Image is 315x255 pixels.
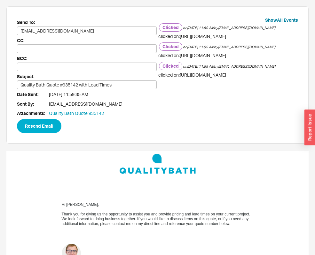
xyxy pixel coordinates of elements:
[17,109,49,117] div: Attachments:
[158,33,298,40] div: clicked on: [URL][DOMAIN_NAME]
[17,100,49,108] span: Sent By:
[183,64,275,69] span: on [DATE] 11:59 AM by [EMAIL_ADDRESS][DOMAIN_NAME]
[183,45,275,49] span: on [DATE] 11:59 AM by [EMAIL_ADDRESS][DOMAIN_NAME]
[17,55,49,63] span: BCC:
[25,122,53,130] span: Resend Email
[49,91,88,98] span: [DATE] 11:59:35 AM
[183,26,275,30] span: on [DATE] 11:59 AM by [EMAIL_ADDRESS][DOMAIN_NAME]
[158,52,298,59] div: clicked on: [URL][DOMAIN_NAME]
[159,42,182,51] h5: Clicked
[158,72,298,78] div: clicked on: [URL][DOMAIN_NAME]
[265,17,298,23] button: ShowAll Events
[17,119,61,133] button: Resend Email
[159,23,182,32] h5: Clicked
[17,37,49,45] span: CC:
[17,19,49,26] span: Send To:
[49,110,104,116] a: Quality Bath Quote 935142
[49,101,122,107] span: [EMAIL_ADDRESS][DOMAIN_NAME]
[17,73,49,81] span: Subject:
[159,62,182,70] h5: Clicked
[17,91,49,99] span: Date Sent:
